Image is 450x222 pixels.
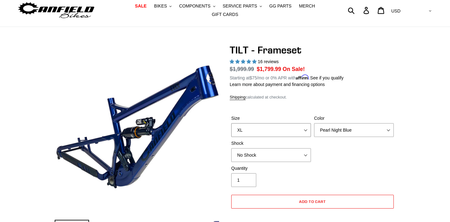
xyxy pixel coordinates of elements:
[219,2,265,10] button: SERVICE PARTS
[231,195,394,209] button: Add to cart
[351,3,367,17] input: Search
[310,75,344,80] a: See if you qualify - Learn more about Affirm Financing (opens in modal)
[154,3,167,9] span: BIKES
[179,3,210,9] span: COMPONENTS
[222,3,257,9] span: SERVICE PARTS
[230,95,246,100] a: Shipping
[299,199,326,204] span: Add to cart
[296,2,318,10] a: MERCH
[282,65,305,73] span: On Sale!
[231,115,311,122] label: Size
[230,94,395,100] div: calculated at checkout.
[296,74,309,80] span: Affirm
[176,2,218,10] button: COMPONENTS
[151,2,175,10] button: BIKES
[230,73,343,81] p: Starting at /mo or 0% APR with .
[212,12,238,17] span: GIFT CARDS
[250,75,257,80] span: $75
[17,1,95,20] img: Canfield Bikes
[135,3,147,9] span: SALE
[231,165,311,172] label: Quantity
[266,2,295,10] a: GG PARTS
[132,2,150,10] a: SALE
[230,59,258,64] span: 5.00 stars
[299,3,315,9] span: MERCH
[230,44,395,56] h1: TILT - Frameset
[231,140,311,147] label: Shock
[257,66,281,72] span: $1,799.99
[269,3,292,9] span: GG PARTS
[230,66,254,72] s: $1,999.99
[258,59,279,64] span: 16 reviews
[314,115,394,122] label: Color
[209,10,242,19] a: GIFT CARDS
[230,82,325,87] a: Learn more about payment and financing options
